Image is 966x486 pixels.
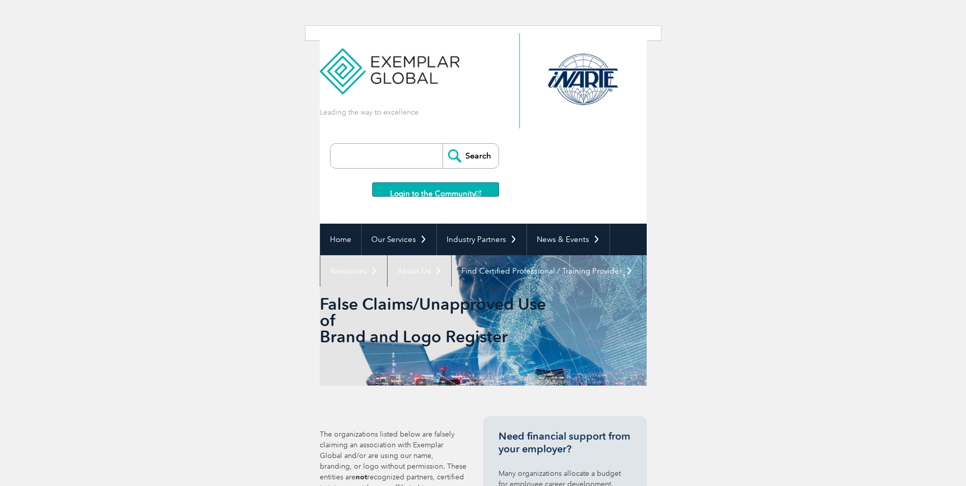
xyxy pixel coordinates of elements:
[355,473,367,481] strong: not
[443,144,499,168] input: Search
[320,255,387,287] a: Resources
[499,430,631,455] h3: Need financial support from your employer?
[388,255,451,287] a: About Us
[320,296,548,345] h2: False Claims/Unapproved Use of Brand and Logo Register
[527,224,610,255] a: News & Events
[320,33,460,94] img: Exemplar Global
[320,224,361,255] a: Home
[452,255,642,287] a: Find Certified Professional / Training Provider
[320,107,419,118] p: Leading the way to excellence
[476,191,481,196] img: open_square.png
[372,182,499,197] a: Login to the Community
[437,224,527,255] a: Industry Partners
[362,224,436,255] a: Our Services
